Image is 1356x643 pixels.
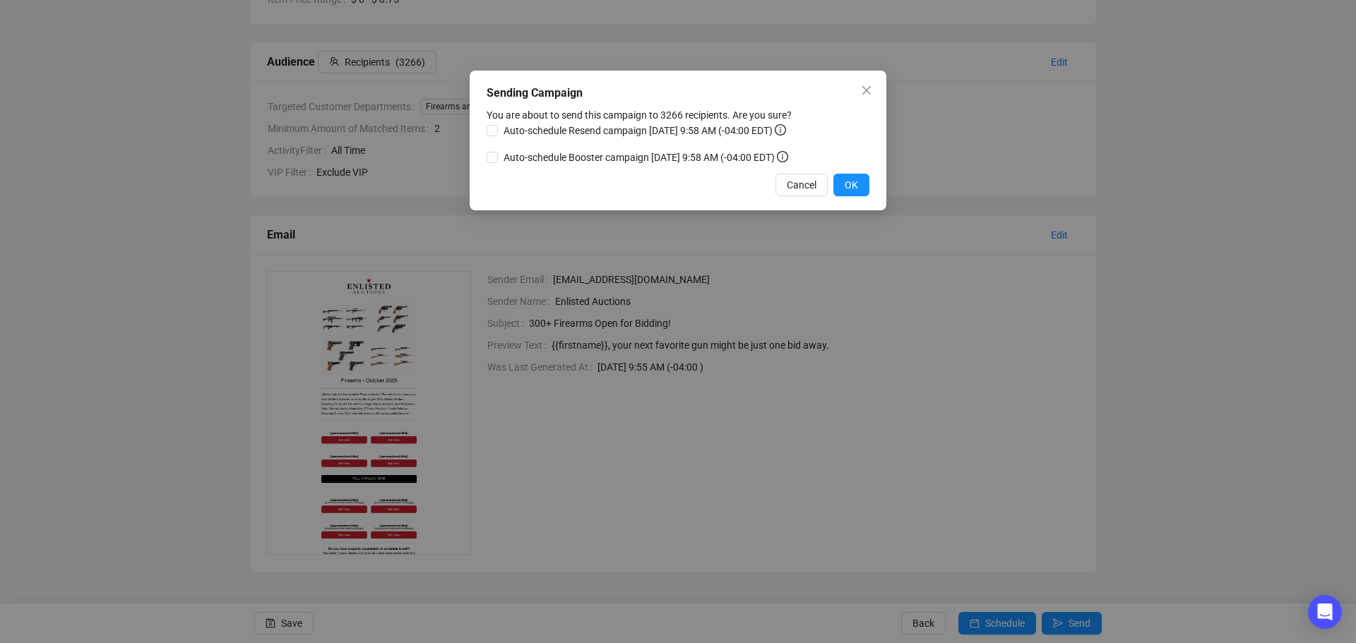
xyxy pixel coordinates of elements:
[833,174,869,196] button: OK
[777,151,788,162] span: info-circle
[487,107,869,165] div: You are about to send this campaign to 3266 recipients. Are you sure?
[775,124,786,136] span: info-circle
[861,85,872,96] span: close
[487,85,869,102] div: Sending Campaign
[1308,595,1342,629] div: Open Intercom Messenger
[845,177,858,193] span: OK
[855,79,878,102] button: Close
[498,150,794,165] span: Auto-schedule Booster campaign [DATE] 9:58 AM (-04:00 EDT)
[775,174,828,196] button: Cancel
[498,123,792,138] span: Auto-schedule Resend campaign [DATE] 9:58 AM (-04:00 EDT)
[787,177,816,193] span: Cancel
